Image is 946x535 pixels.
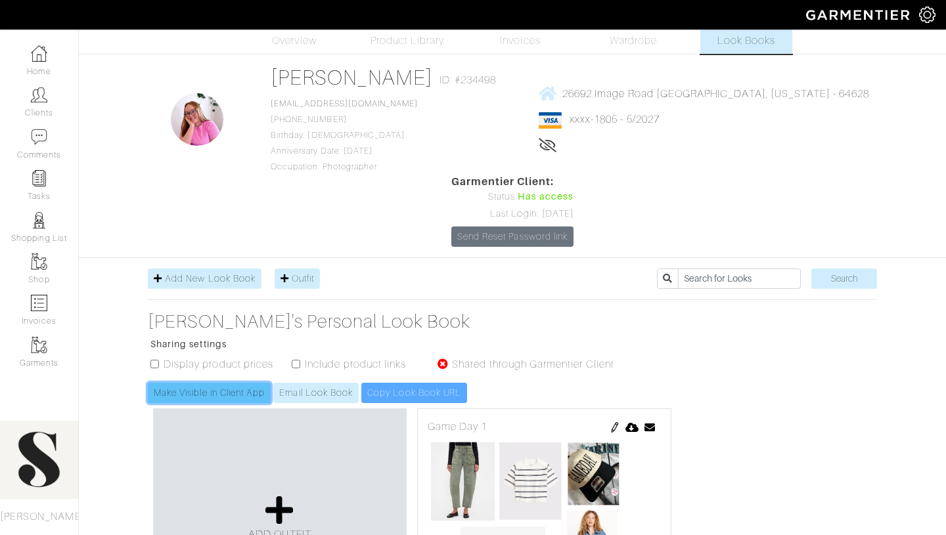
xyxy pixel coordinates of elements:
[610,422,620,433] img: pen-cf24a1663064a2ec1b9c1bd2387e9de7a2fa800b781884d57f21acf72779bad2.png
[164,356,273,372] label: Display product prices
[271,99,418,108] a: [EMAIL_ADDRESS][DOMAIN_NAME]
[31,295,47,311] img: orders-icon-0abe47150d42831381b5fb84f609e132dff9fe21cb692f30cb5eec754e2cba89.png
[474,6,566,54] a: Invoices
[31,45,47,62] img: dashboard-icon-dbcd8f5a0b271acd01030246c82b418ddd0df26cd7fceb0bd07c9910d44c42f6.png
[570,114,660,125] a: xxxx-1805 - 5/2027
[451,207,574,221] div: Last Login: [DATE]
[811,268,877,289] input: Search
[31,87,47,103] img: clients-icon-6bae9207a08558b7cb47a8932f037763ab4055f8c8b6bfacd5dc20c3e0201464.png
[271,66,433,89] a: [PERSON_NAME]
[305,356,406,372] label: Include product links
[273,383,359,403] a: Email Look Book
[361,12,453,49] a: Product Library
[150,337,627,351] p: Sharing settings
[292,273,314,284] span: Outfit
[148,310,627,333] a: [PERSON_NAME]'s Personal Look Book
[451,190,574,204] div: Status:
[31,337,47,353] img: garments-icon-b7da505a4dc4fd61783c78ac3ca0ef83fa9d6f193b1c9dc38574b1d14d53ca28.png
[248,6,340,54] a: Overview
[539,112,562,129] img: visa-934b35602734be37eb7d5d7e5dbcd2044c359bf20a24dc3361ca3fa54326a8a7.png
[275,268,320,289] a: Outfit
[451,174,574,190] span: Garmentier Client:
[439,72,497,88] span: ID: #234498
[371,33,445,49] span: Product Library
[148,268,261,289] a: Add New Look Book
[539,85,869,102] a: 26692 Image Road [GEOGRAPHIC_DATA], [US_STATE] - 64628
[700,6,792,54] a: Look Books
[452,356,614,372] label: Shared through Garmentier Client
[800,3,919,26] img: garmentier-logo-header-white-b43fb05a5012e4ada735d5af1a66efaba907eab6374d6393d1fbf88cb4ef424d.png
[31,212,47,228] img: stylists-icon-eb353228a002819b7ec25b43dbf5f0378dd9e0616d9560372ff212230b889e62.png
[272,33,316,49] span: Overview
[148,383,271,403] a: Make Visible in Client App
[610,33,657,49] span: Wardrobe
[31,253,47,270] img: garments-icon-b7da505a4dc4fd61783c78ac3ca0ef83fa9d6f193b1c9dc38574b1d14d53ca28.png
[587,6,679,54] a: Wardrobe
[271,99,418,171] span: [PHONE_NUMBER] Birthday: [DEMOGRAPHIC_DATA] Anniversary Date: [DATE] Occupation: Photographer
[451,226,574,247] a: Send Reset Password link
[500,33,540,49] span: Invoices
[428,419,661,435] div: Game Day 1
[518,190,574,204] span: Has access
[31,170,47,186] img: reminder-icon-8004d30b9f0a5d33ae49ab947aed9ed385cf756f9e5892f1edd6e32f2345188e.png
[919,7,935,23] img: gear-icon-white-bd11855cb880d31180b6d7d6211b90ccbf57a29d726f0c71d8c61bd08dd39cc2.png
[165,273,256,284] span: Add New Look Book
[678,268,801,289] input: Search for Looks
[31,129,47,145] img: comment-icon-a0a6a9ef722e966f86d9cbdc48e553b5cf19dbc54f86b18d962a5391bc8f6eb6.png
[562,87,869,99] span: 26692 Image Road [GEOGRAPHIC_DATA], [US_STATE] - 64628
[717,33,776,49] span: Look Books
